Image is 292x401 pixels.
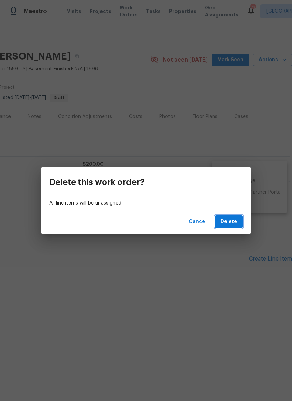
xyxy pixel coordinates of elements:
h3: Delete this work order? [49,177,145,187]
span: Delete [221,217,237,226]
p: All line items will be unassigned [49,200,243,207]
button: Cancel [186,215,209,228]
span: Cancel [189,217,207,226]
button: Delete [215,215,243,228]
